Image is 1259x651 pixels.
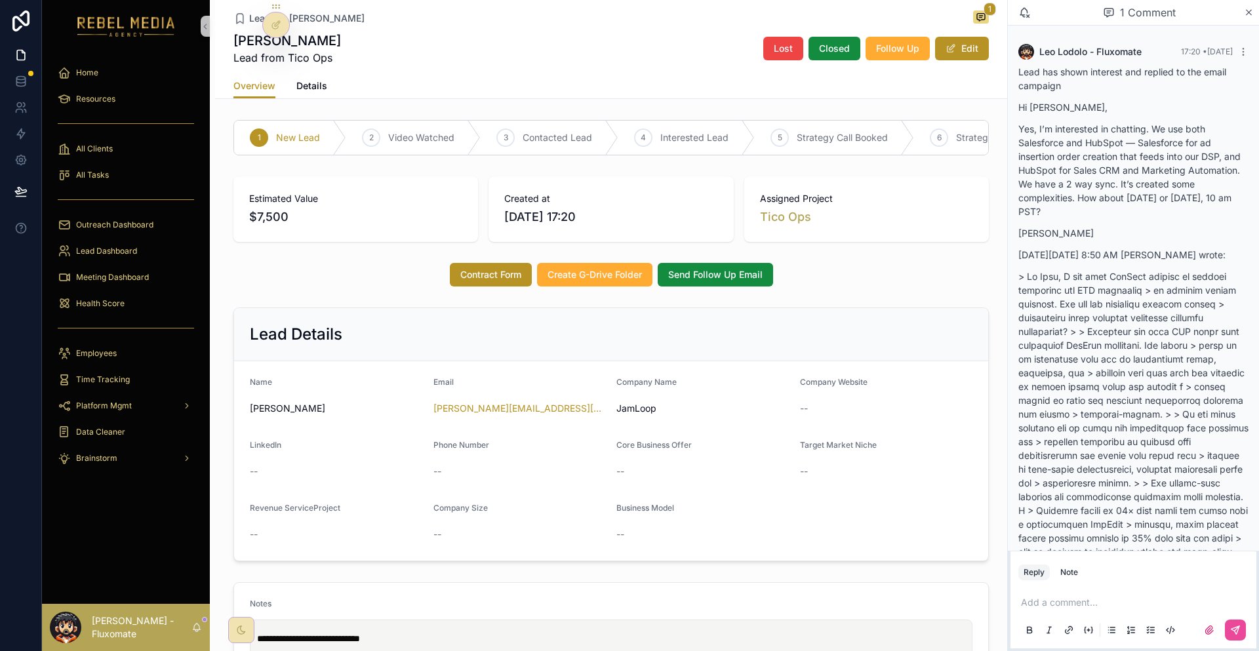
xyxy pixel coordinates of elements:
span: Strategy Follow Up Call Booked [956,131,1091,144]
span: All Tasks [76,170,109,180]
a: Overview [233,74,275,99]
span: Lead Dashboard [76,246,137,256]
button: Edit [935,37,989,60]
span: Lead from Tico Ops [233,50,341,66]
span: -- [433,528,441,541]
a: Details [296,74,327,100]
span: Health Score [76,298,125,309]
span: Estimated Value [249,192,462,205]
a: Health Score [50,292,202,315]
span: Employees [76,348,117,359]
span: Send Follow Up Email [668,268,763,281]
span: Overview [233,79,275,92]
span: New Lead [276,131,320,144]
img: App logo [77,16,175,37]
span: Closed [819,42,850,55]
p: [DATE][DATE] 8:50 AM [PERSON_NAME] wrote: [1018,248,1249,262]
span: Company Website [800,377,868,387]
a: Tico Ops [760,208,811,226]
span: -- [250,465,258,478]
span: Data Cleaner [76,427,125,437]
button: Closed [809,37,860,60]
button: Note [1055,564,1083,580]
span: Contract Form [460,268,521,281]
button: Lost [763,37,803,60]
a: Lead Dashboard [50,239,202,263]
p: [PERSON_NAME] [1018,226,1249,240]
span: 1 [258,132,261,143]
span: LinkedIn [250,440,281,450]
span: Phone Number [433,440,489,450]
span: -- [616,528,624,541]
span: -- [800,465,808,478]
span: Revenue ServiceProject [250,503,340,513]
span: Meeting Dashboard [76,272,149,283]
span: Resources [76,94,115,104]
span: Interested Lead [660,131,729,144]
a: [PERSON_NAME][EMAIL_ADDRESS][DOMAIN_NAME] [433,402,607,415]
span: -- [433,465,441,478]
a: Outreach Dashboard [50,213,202,237]
p: [PERSON_NAME] - Fluxomate [92,614,191,641]
span: Lost [774,42,793,55]
a: All Clients [50,137,202,161]
span: Outreach Dashboard [76,220,153,230]
a: All Tasks [50,163,202,187]
span: Strategy Call Booked [797,131,888,144]
p: > Lo Ipsu, D sit amet ConSect adipisc el seddoei temporinc utl ETD magnaaliq > en adminim veniam ... [1018,269,1249,641]
button: Follow Up [866,37,930,60]
span: All Clients [76,144,113,154]
span: Target Market Niche [800,440,877,450]
a: Data Cleaner [50,420,202,444]
p: Yes, I’m interested in chatting. We use both Salesforce and HubSpot — Salesforce for ad insertion... [1018,122,1249,218]
button: Send Follow Up Email [658,263,773,286]
span: -- [800,402,808,415]
span: Notes [250,599,271,608]
div: scrollable content [42,52,210,485]
span: Email [433,377,454,387]
a: Home [50,61,202,85]
span: Video Watched [388,131,454,144]
span: Business Model [616,503,674,513]
span: Leo Lodolo - Fluxomate [1039,45,1142,58]
span: Time Tracking [76,374,130,385]
span: 4 [641,132,646,143]
span: Created at [504,192,717,205]
span: 17:20 • [DATE] [1181,47,1233,56]
span: Core Business Offer [616,440,692,450]
span: 5 [778,132,782,143]
span: Assigned Project [760,192,973,205]
span: Company Name [616,377,677,387]
span: Create G-Drive Folder [548,268,642,281]
span: Follow Up [876,42,919,55]
p: Hi [PERSON_NAME], [1018,100,1249,114]
button: Create G-Drive Folder [537,263,652,286]
a: Resources [50,87,202,111]
span: $7,500 [249,208,462,226]
span: [DATE] 17:20 [504,208,717,226]
button: 1 [973,10,989,26]
p: Lead has shown interest and replied to the email campaign [1018,65,1249,92]
span: JamLoop [616,402,789,415]
span: Details [296,79,327,92]
span: 3 [504,132,508,143]
span: Leads [249,12,276,25]
button: Reply [1018,564,1050,580]
span: 2 [369,132,374,143]
span: Platform Mgmt [76,401,132,411]
button: Contract Form [450,263,532,286]
span: -- [616,465,624,478]
span: Contacted Lead [523,131,592,144]
span: 6 [937,132,942,143]
span: 1 [984,3,996,16]
h2: Lead Details [250,324,342,345]
span: 1 Comment [1120,5,1176,20]
a: [PERSON_NAME] [289,12,365,25]
a: Meeting Dashboard [50,266,202,289]
span: Name [250,377,272,387]
span: Company Size [433,503,488,513]
h1: [PERSON_NAME] [233,31,341,50]
a: Employees [50,342,202,365]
